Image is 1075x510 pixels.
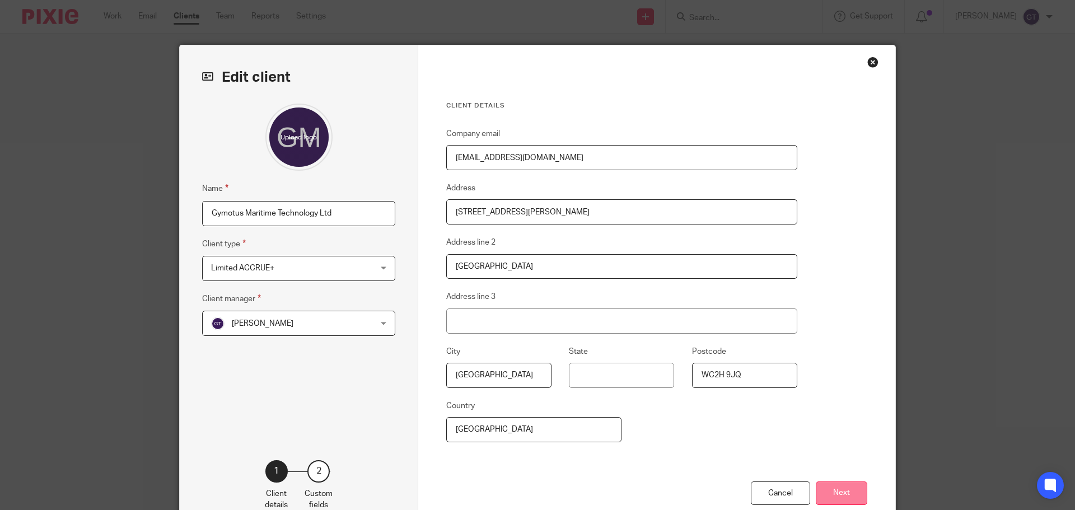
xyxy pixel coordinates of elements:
[446,237,496,248] label: Address line 2
[692,346,726,357] label: Postcode
[446,101,797,110] h3: Client details
[211,264,274,272] span: Limited ACCRUE+
[446,183,475,194] label: Address
[751,481,810,506] div: Cancel
[232,320,293,327] span: [PERSON_NAME]
[867,57,878,68] div: Close this dialog window
[202,292,261,305] label: Client manager
[446,128,500,139] label: Company email
[307,460,330,483] div: 2
[202,237,246,250] label: Client type
[202,68,395,87] h2: Edit client
[816,481,867,506] button: Next
[569,346,588,357] label: State
[446,400,475,411] label: Country
[265,460,288,483] div: 1
[211,317,225,330] img: svg%3E
[446,291,496,302] label: Address line 3
[446,346,460,357] label: City
[202,182,228,195] label: Name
